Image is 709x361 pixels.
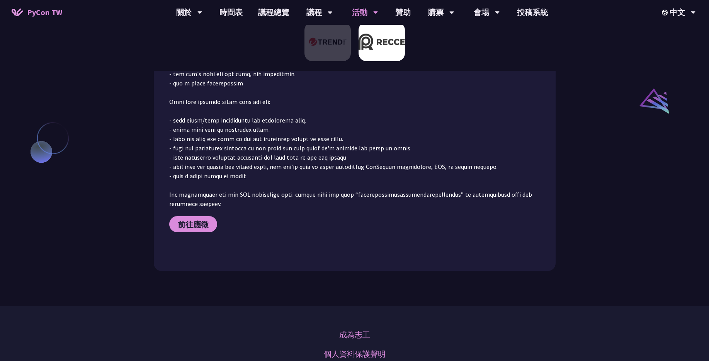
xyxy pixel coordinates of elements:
span: 前往應徵 [178,220,209,229]
img: Locale Icon [662,10,670,15]
span: PyCon TW [27,7,62,18]
img: Home icon of PyCon TW 2025 [12,9,23,16]
a: 成為志工 [339,329,370,341]
a: 前往應徵 [169,216,217,232]
img: Recce | join us [359,22,405,61]
a: PyCon TW [4,3,70,22]
a: 個人資料保護聲明 [324,348,386,360]
img: 趨勢科技 Trend Micro [304,22,351,61]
